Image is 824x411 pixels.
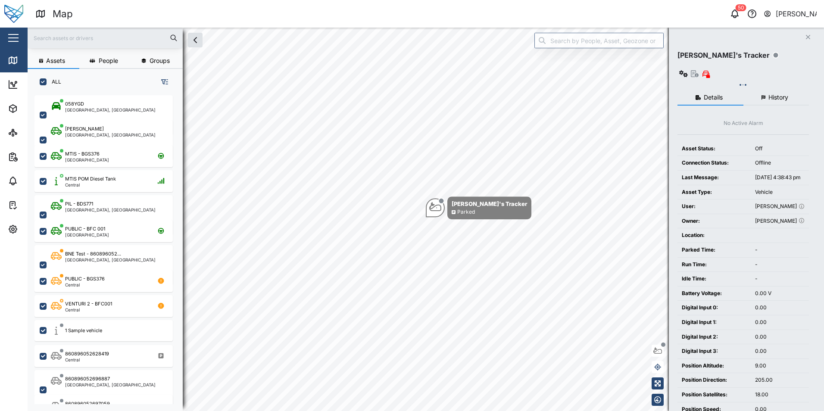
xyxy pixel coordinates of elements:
[776,9,817,19] div: [PERSON_NAME]
[65,283,105,287] div: Central
[682,159,746,167] div: Connection Status:
[682,304,746,312] div: Digital Input 0:
[768,94,788,100] span: History
[65,100,84,108] div: 058YGD
[65,350,109,358] div: 860896052628419
[4,4,23,23] img: Main Logo
[65,300,112,308] div: VENTURI 2 - BFC001
[65,327,102,334] div: 1 Sample vehicle
[22,104,49,113] div: Assets
[682,261,746,269] div: Run Time:
[682,362,746,370] div: Position Altitude:
[65,125,104,133] div: [PERSON_NAME]
[22,176,49,186] div: Alarms
[22,80,61,89] div: Dashboard
[65,275,105,283] div: PUBLIC - BGS376
[452,199,527,208] div: [PERSON_NAME]'s Tracker
[65,233,109,237] div: [GEOGRAPHIC_DATA]
[28,28,824,411] canvas: Map
[755,318,805,327] div: 0.00
[763,8,817,20] button: [PERSON_NAME]
[65,400,110,408] div: 860896052697059
[65,108,156,112] div: [GEOGRAPHIC_DATA], [GEOGRAPHIC_DATA]
[682,290,746,298] div: Battery Voltage:
[682,275,746,283] div: Idle Time:
[755,347,805,355] div: 0.00
[150,58,170,64] span: Groups
[65,183,116,187] div: Central
[755,362,805,370] div: 9.00
[47,78,61,85] label: ALL
[677,50,770,61] div: [PERSON_NAME]'s Tracker
[755,261,805,269] div: -
[53,6,73,22] div: Map
[534,33,664,48] input: Search by People, Asset, Geozone or Place
[682,347,746,355] div: Digital Input 3:
[65,250,121,258] div: BNE Test - 860896052...
[22,224,53,234] div: Settings
[65,158,109,162] div: [GEOGRAPHIC_DATA]
[682,318,746,327] div: Digital Input 1:
[755,391,805,399] div: 18.00
[682,246,746,254] div: Parked Time:
[682,333,746,341] div: Digital Input 2:
[704,94,723,100] span: Details
[682,188,746,196] div: Asset Type:
[457,208,475,216] div: Parked
[65,375,110,383] div: 860896052696887
[755,333,805,341] div: 0.00
[724,119,763,128] div: No Active Alarm
[682,145,746,153] div: Asset Status:
[65,208,156,212] div: [GEOGRAPHIC_DATA], [GEOGRAPHIC_DATA]
[65,200,93,208] div: PIL - BDS771
[755,188,805,196] div: Vehicle
[34,92,182,404] div: grid
[426,196,531,219] div: Map marker
[22,152,52,162] div: Reports
[736,4,746,11] div: 50
[65,175,116,183] div: MTIS POM Diesel Tank
[99,58,118,64] span: People
[755,304,805,312] div: 0.00
[755,275,805,283] div: -
[22,200,46,210] div: Tasks
[65,225,105,233] div: PUBLIC - BFC 001
[65,308,112,312] div: Central
[65,383,156,387] div: [GEOGRAPHIC_DATA], [GEOGRAPHIC_DATA]
[682,391,746,399] div: Position Satellites:
[755,217,805,225] div: [PERSON_NAME]
[755,246,805,254] div: -
[682,202,746,211] div: User:
[755,290,805,298] div: 0.00 V
[682,376,746,384] div: Position Direction:
[22,56,42,65] div: Map
[33,31,178,44] input: Search assets or drivers
[65,150,100,158] div: MTIS - BGS376
[755,202,805,211] div: [PERSON_NAME]
[65,133,156,137] div: [GEOGRAPHIC_DATA], [GEOGRAPHIC_DATA]
[65,358,109,362] div: Central
[755,159,805,167] div: Offline
[682,217,746,225] div: Owner:
[755,145,805,153] div: Off
[755,376,805,384] div: 205.00
[46,58,65,64] span: Assets
[65,258,156,262] div: [GEOGRAPHIC_DATA], [GEOGRAPHIC_DATA]
[682,231,746,240] div: Location:
[682,174,746,182] div: Last Message:
[22,128,43,137] div: Sites
[755,174,805,182] div: [DATE] 4:38:43 pm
